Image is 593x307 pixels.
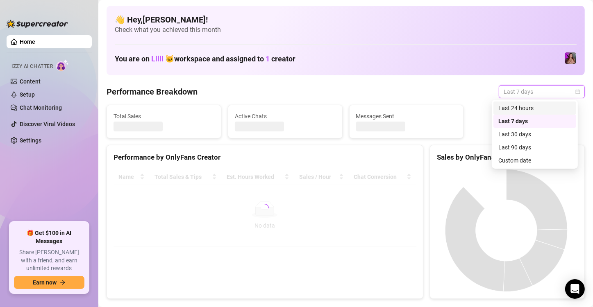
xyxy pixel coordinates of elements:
a: Discover Viral Videos [20,121,75,127]
span: Messages Sent [356,112,457,121]
div: Open Intercom Messenger [565,279,585,299]
span: Last 7 days [504,86,580,98]
h1: You are on workspace and assigned to creator [115,54,295,63]
div: Last 30 days [493,128,576,141]
div: Last 7 days [498,117,571,126]
img: allison [565,52,576,64]
a: Chat Monitoring [20,104,62,111]
img: AI Chatter [56,59,69,71]
div: Last 90 days [493,141,576,154]
span: Share [PERSON_NAME] with a friend, and earn unlimited rewards [14,248,84,273]
div: Last 24 hours [493,102,576,115]
a: Setup [20,91,35,98]
span: Check what you achieved this month [115,25,577,34]
span: Izzy AI Chatter [11,63,53,70]
div: Custom date [498,156,571,165]
div: Sales by OnlyFans Creator [437,152,578,163]
span: Earn now [33,279,57,286]
span: Total Sales [114,112,214,121]
a: Home [20,38,35,45]
div: Performance by OnlyFans Creator [114,152,416,163]
a: Content [20,78,41,85]
span: loading [259,202,270,213]
button: Earn nowarrow-right [14,276,84,289]
span: arrow-right [60,280,66,285]
img: logo-BBDzfeDw.svg [7,20,68,28]
div: Last 7 days [493,115,576,128]
a: Settings [20,137,41,144]
div: Last 30 days [498,130,571,139]
span: Active Chats [235,112,336,121]
div: Custom date [493,154,576,167]
span: 🎁 Get $100 in AI Messages [14,229,84,245]
div: Last 90 days [498,143,571,152]
h4: 👋 Hey, [PERSON_NAME] ! [115,14,577,25]
div: Last 24 hours [498,104,571,113]
h4: Performance Breakdown [107,86,198,97]
span: Lilli 🐱 [151,54,174,63]
span: calendar [575,89,580,94]
span: 1 [266,54,270,63]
